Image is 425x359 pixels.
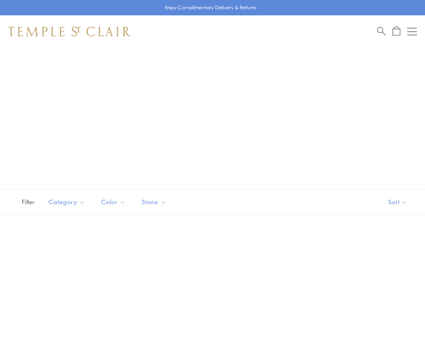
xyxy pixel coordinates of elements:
[45,197,91,207] span: Category
[95,193,132,211] button: Color
[8,27,130,36] img: Temple St. Clair
[370,190,425,214] button: Show sort by
[138,197,172,207] span: Stone
[42,193,91,211] button: Category
[136,193,172,211] button: Stone
[97,197,132,207] span: Color
[377,26,386,36] a: Search
[407,27,417,36] button: Open navigation
[165,4,257,12] p: Enjoy Complimentary Delivery & Returns
[393,26,400,36] a: Open Shopping Bag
